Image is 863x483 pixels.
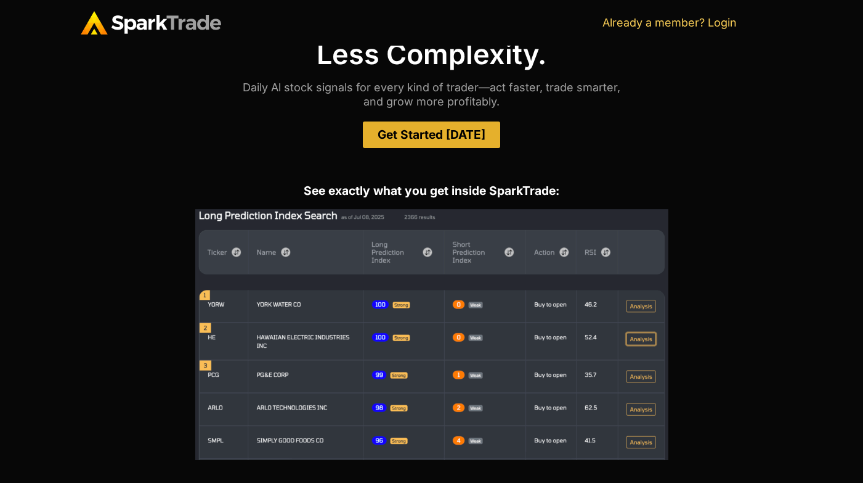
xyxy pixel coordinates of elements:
[81,12,783,68] h1: More Confidence. More Profit Less Complexity.
[363,122,500,148] a: Get Started [DATE]
[81,80,783,109] p: Daily Al stock signals for every kind of trader—act faster, trade smarter, and grow more profitably.
[81,185,783,197] h2: See exactly what you get inside SparkTrade:
[602,16,737,29] a: Already a member? Login
[378,129,485,141] span: Get Started [DATE]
